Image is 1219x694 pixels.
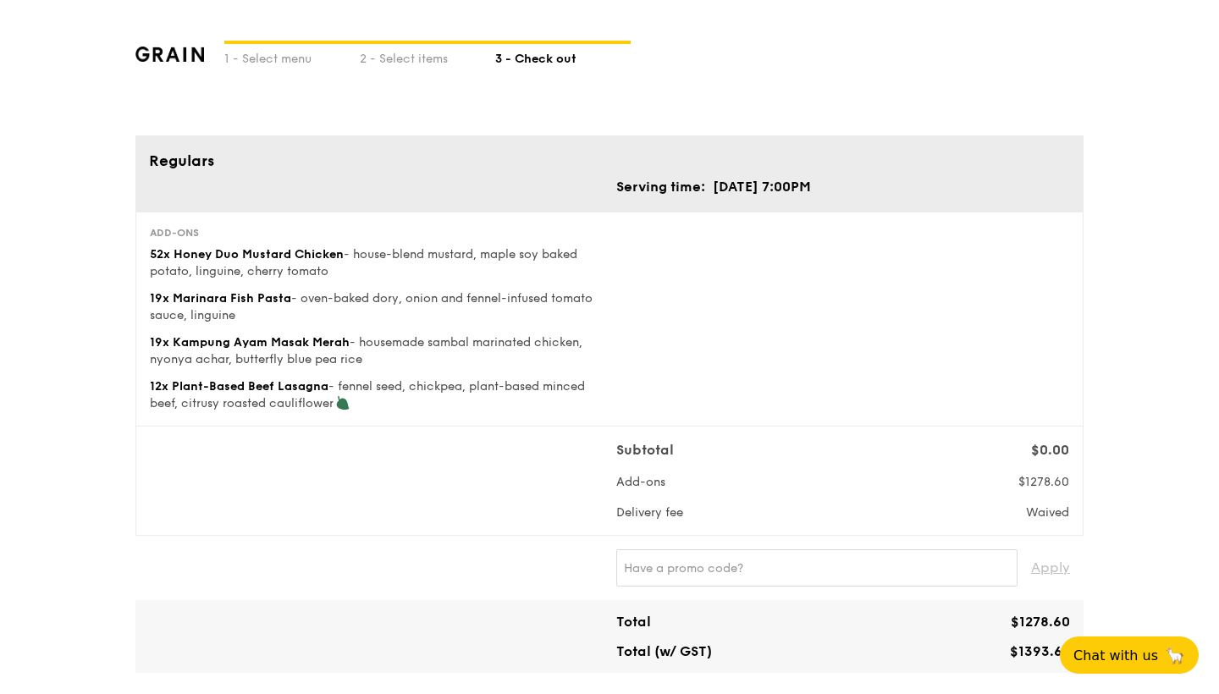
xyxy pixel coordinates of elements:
div: Regulars [149,149,1070,173]
span: - fennel seed, chickpea, plant-based minced beef, citrusy roasted cauliflower [150,379,585,410]
span: $1393.67 [1010,643,1070,659]
img: icon-vegetarian.fe4039eb.svg [335,395,350,410]
button: Chat with us🦙 [1060,636,1199,674]
input: Have a promo code? [616,549,1018,587]
img: grain-logotype.1cdc1e11.png [135,47,204,62]
span: Subtotal [616,442,674,458]
span: - housemade sambal marinated chicken, nyonya achar, butterfly blue pea rice [150,335,582,366]
span: - oven-baked dory, onion and fennel-infused tomato sauce, linguine [150,291,593,322]
span: - house-blend mustard, maple soy baked potato, linguine, cherry tomato [150,247,577,278]
div: 3 - Check out [495,44,631,68]
span: Waived [1026,505,1069,520]
div: 1 - Select menu [224,44,360,68]
span: 12x Plant-Based Beef Lasagna [150,379,328,394]
span: Apply [1031,549,1070,587]
span: 19x Marinara Fish Pasta [150,291,291,306]
span: Delivery fee [616,505,683,520]
span: Chat with us [1073,647,1158,664]
span: $0.00 [1031,442,1069,458]
span: 🦙 [1165,646,1185,665]
div: Add-ons [150,226,603,240]
span: Total (w/ GST) [616,643,712,659]
span: $1278.60 [1011,614,1070,630]
span: 19x Kampung Ayam Masak Merah [150,335,350,350]
span: Add-ons [616,475,665,489]
td: [DATE] 7:00PM [712,176,812,198]
span: $1278.60 [1018,475,1069,489]
td: Serving time: [616,176,712,198]
div: 2 - Select items [360,44,495,68]
span: 52x Honey Duo Mustard Chicken [150,247,344,262]
span: Total [616,614,651,630]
